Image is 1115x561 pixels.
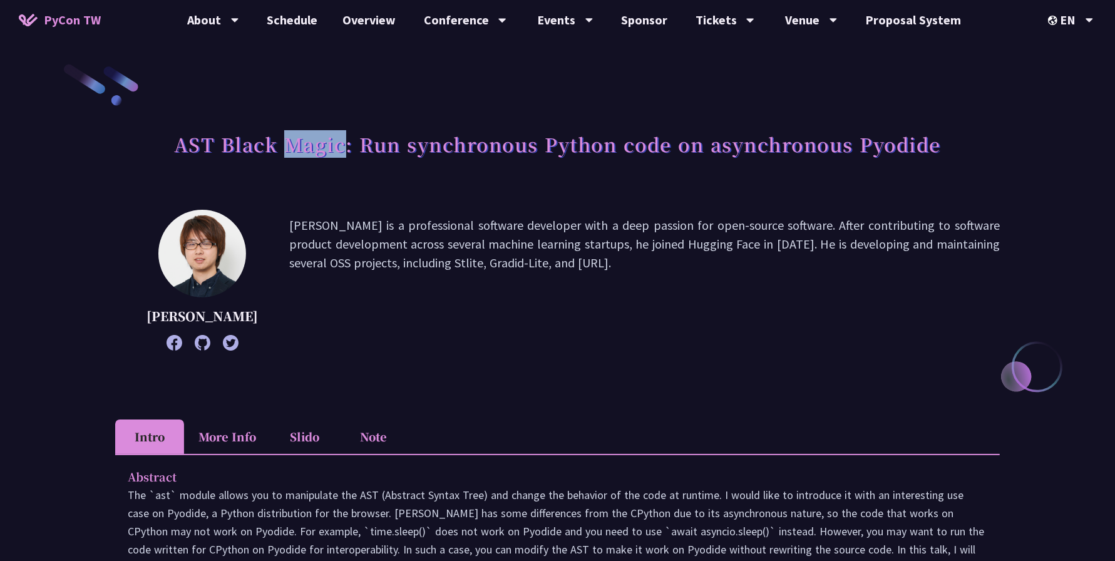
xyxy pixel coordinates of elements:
p: [PERSON_NAME] is a professional software developer with a deep passion for open-source software. ... [289,216,1000,344]
p: [PERSON_NAME] [146,307,258,326]
img: Yuichiro Tachibana [158,210,246,297]
li: Intro [115,419,184,454]
li: Slido [270,419,339,454]
img: Home icon of PyCon TW 2025 [19,14,38,26]
span: PyCon TW [44,11,101,29]
li: Note [339,419,408,454]
img: Locale Icon [1048,16,1061,25]
a: PyCon TW [6,4,113,36]
p: Abstract [128,468,962,486]
h1: AST Black Magic: Run synchronous Python code on asynchronous Pyodide [174,125,941,163]
li: More Info [184,419,270,454]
